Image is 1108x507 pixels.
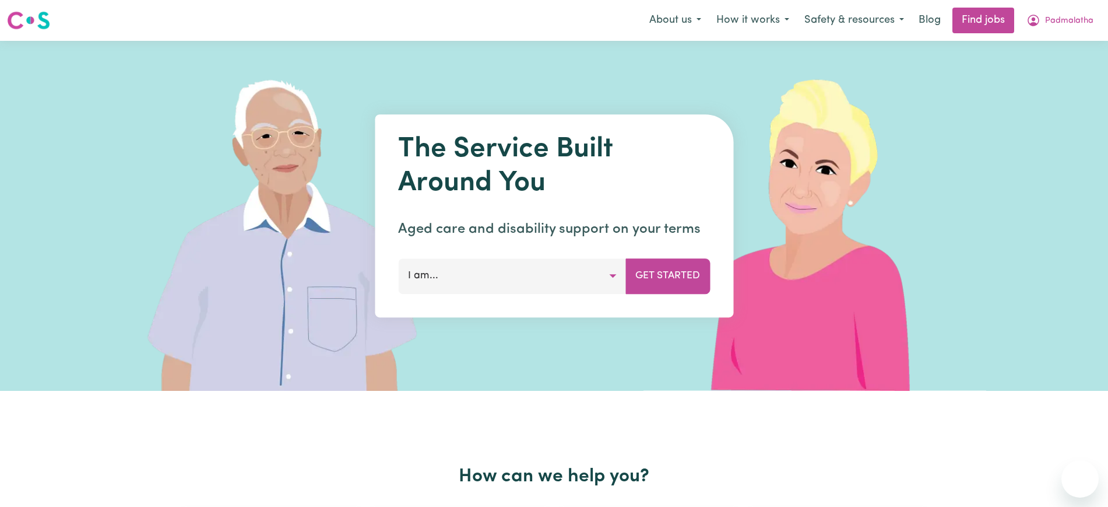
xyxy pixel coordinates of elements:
a: Blog [912,8,948,33]
img: Careseekers logo [7,10,50,31]
h2: How can we help you? [177,466,932,488]
button: My Account [1019,8,1101,33]
iframe: Button to launch messaging window [1061,460,1099,498]
h1: The Service Built Around You [398,133,710,200]
button: Get Started [625,258,710,293]
button: Safety & resources [797,8,912,33]
p: Aged care and disability support on your terms [398,219,710,240]
button: How it works [709,8,797,33]
button: I am... [398,258,626,293]
button: About us [642,8,709,33]
a: Careseekers logo [7,7,50,34]
span: Padmalatha [1045,15,1093,27]
a: Find jobs [952,8,1014,33]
